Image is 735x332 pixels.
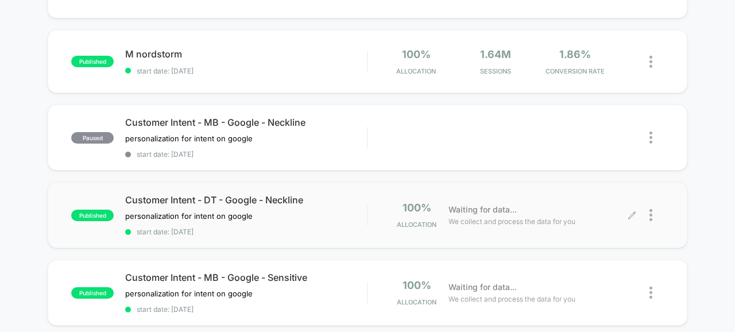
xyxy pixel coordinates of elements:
span: start date: [DATE] [125,227,367,236]
span: personalization for intent on google [125,211,253,221]
span: 100% [403,279,431,291]
span: 100% [403,202,431,214]
span: Customer Intent - MB - Google - Sensitive [125,272,367,283]
span: Waiting for data... [448,203,517,216]
span: start date: [DATE] [125,150,367,159]
span: published [71,210,114,221]
span: 1.86% [559,48,591,60]
img: close [649,287,652,299]
span: personalization for intent on google [125,289,253,298]
span: start date: [DATE] [125,67,367,75]
span: Customer Intent - DT - Google - Neckline [125,194,367,206]
span: M nordstorm [125,48,367,60]
span: 1.64M [480,48,511,60]
img: close [649,56,652,68]
span: start date: [DATE] [125,305,367,314]
span: 100% [402,48,431,60]
span: Allocation [397,298,436,306]
img: close [649,209,652,221]
span: Allocation [396,67,436,75]
span: Customer Intent - MB - Google - Neckline [125,117,367,128]
span: We collect and process the data for you [448,216,575,227]
span: published [71,56,114,67]
span: Sessions [459,67,532,75]
img: close [649,132,652,144]
span: CONVERSION RATE [538,67,612,75]
span: published [71,287,114,299]
span: Allocation [397,221,436,229]
span: Waiting for data... [448,281,517,294]
span: personalization for intent on google [125,134,253,143]
span: paused [71,132,114,144]
span: We collect and process the data for you [448,294,575,304]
